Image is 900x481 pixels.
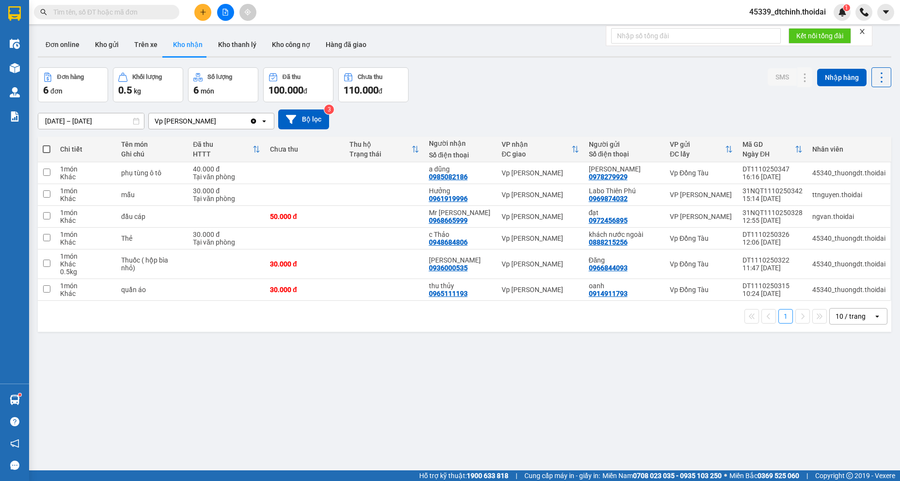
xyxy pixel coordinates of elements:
[121,191,183,199] div: mẫu
[589,195,628,202] div: 0969874032
[429,238,468,246] div: 0948684806
[502,150,571,158] div: ĐC giao
[429,217,468,224] div: 0968665999
[873,312,881,320] svg: open
[670,260,733,268] div: Vp Đồng Tàu
[670,234,733,242] div: Vp Đồng Tàu
[270,145,340,153] div: Chưa thu
[812,169,885,177] div: 45340_thuongdt.thoidai
[729,470,799,481] span: Miền Bắc
[118,84,132,96] span: 0.5
[502,140,571,148] div: VP nhận
[193,238,260,246] div: Tại văn phòng
[812,145,885,153] div: Nhân viên
[126,33,165,56] button: Trên xe
[742,173,803,181] div: 16:16 [DATE]
[38,113,144,129] input: Select a date range.
[877,4,894,21] button: caret-down
[806,470,808,481] span: |
[611,28,781,44] input: Nhập số tổng đài
[250,117,257,125] svg: Clear value
[38,67,108,102] button: Đơn hàng6đơn
[244,9,251,16] span: aim
[516,470,517,481] span: |
[10,395,20,405] img: warehouse-icon
[268,84,303,96] span: 100.000
[57,74,84,80] div: Đơn hàng
[589,140,660,148] div: Người gửi
[270,213,340,220] div: 50.000 đ
[60,195,111,202] div: Khác
[670,213,733,220] div: VP [PERSON_NAME]
[217,4,234,21] button: file-add
[419,470,508,481] span: Hỗ trợ kỹ thuật:
[742,290,803,297] div: 10:24 [DATE]
[121,169,183,177] div: phụ tùng ô tô
[18,393,21,396] sup: 1
[665,137,738,162] th: Toggle SortBy
[838,8,847,16] img: icon-new-feature
[132,74,162,80] div: Khối lượng
[742,231,803,238] div: DT1110250326
[602,470,722,481] span: Miền Nam
[193,195,260,202] div: Tại văn phòng
[429,140,492,147] div: Người nhận
[239,4,256,21] button: aim
[344,84,379,96] span: 110.000
[429,187,492,195] div: Hưởng
[113,67,183,102] button: Khối lượng0.5kg
[278,109,329,129] button: Bộ lọc
[10,39,20,49] img: warehouse-icon
[502,260,579,268] div: Vp [PERSON_NAME]
[188,137,265,162] th: Toggle SortBy
[217,116,218,126] input: Selected Vp Lê Hoàn.
[222,9,229,16] span: file-add
[60,268,111,276] div: 0.5 kg
[502,191,579,199] div: Vp [PERSON_NAME]
[670,169,733,177] div: Vp Đồng Tàu
[18,8,96,39] strong: CÔNG TY TNHH DỊCH VỤ DU LỊCH THỜI ĐẠI
[121,150,183,158] div: Ghi chú
[742,140,795,148] div: Mã GD
[60,282,111,290] div: 1 món
[742,165,803,173] div: DT1110250347
[349,140,411,148] div: Thu hộ
[724,474,727,478] span: ⚪️
[10,87,20,97] img: warehouse-icon
[193,84,199,96] span: 6
[812,260,885,268] div: 45340_thuongdt.thoidai
[429,173,468,181] div: 0985082186
[193,165,260,173] div: 40.000 đ
[429,256,492,264] div: mai ngọc khánh
[670,140,725,148] div: VP gửi
[155,116,216,126] div: Vp [PERSON_NAME]
[812,213,885,220] div: ngvan.thoidai
[812,234,885,242] div: 45340_thuongdt.thoidai
[758,472,799,480] strong: 0369 525 060
[303,87,307,95] span: đ
[270,260,340,268] div: 30.000 đ
[768,68,797,86] button: SMS
[102,65,159,75] span: LH1110250356
[429,209,492,217] div: Mr Thuận
[201,87,214,95] span: món
[53,7,168,17] input: Tìm tên, số ĐT hoặc mã đơn
[5,34,12,84] img: logo
[60,290,111,297] div: Khác
[796,31,843,41] span: Kết nối tổng đài
[589,264,628,272] div: 0966844093
[121,286,183,294] div: quần áo
[860,8,868,16] img: phone-icon
[188,67,258,102] button: Số lượng6món
[742,282,803,290] div: DT1110250315
[50,87,63,95] span: đơn
[589,187,660,195] div: Labo Thiên Phú
[589,165,660,173] div: c ngọc
[845,4,848,11] span: 1
[379,87,382,95] span: đ
[738,137,807,162] th: Toggle SortBy
[843,4,850,11] sup: 1
[789,28,851,44] button: Kết nối tổng đài
[270,286,340,294] div: 30.000 đ
[589,238,628,246] div: 0888215256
